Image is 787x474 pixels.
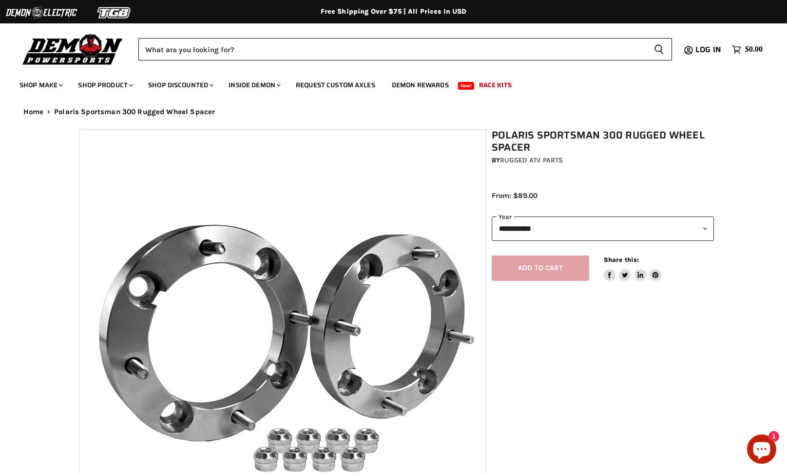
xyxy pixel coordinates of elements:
span: Share this: [604,256,639,263]
span: From: $89.00 [492,191,537,200]
select: year [492,217,714,240]
span: New! [458,82,475,90]
button: Search [646,38,672,60]
h1: Polaris Sportsman 300 Rugged Wheel Spacer [492,129,714,154]
a: Shop Discounted [141,75,219,95]
a: Request Custom Axles [288,75,383,95]
a: Race Kits [472,75,519,95]
nav: Breadcrumbs [4,108,784,116]
form: Product [138,38,672,60]
div: by [492,155,714,166]
a: Log in [691,45,727,54]
img: Demon Electric Logo 2 [5,3,78,22]
a: $0.00 [727,42,768,57]
span: Polaris Sportsman 300 Rugged Wheel Spacer [54,108,215,116]
input: Search [138,38,646,60]
img: TGB Logo 2 [78,3,151,22]
a: Inside Demon [221,75,287,95]
aside: Share this: [604,256,662,281]
a: Shop Product [71,75,139,95]
inbox-online-store-chat: Shopify online store chat [744,434,779,466]
img: Demon Powersports [19,32,126,66]
a: Home [23,108,44,116]
a: Rugged ATV Parts [500,156,563,164]
span: $0.00 [745,45,763,54]
div: Free Shipping Over $75 | All Prices In USD [4,7,784,16]
span: Log in [695,43,721,56]
a: Shop Make [12,75,69,95]
a: Demon Rewards [384,75,456,95]
ul: Main menu [12,71,760,95]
